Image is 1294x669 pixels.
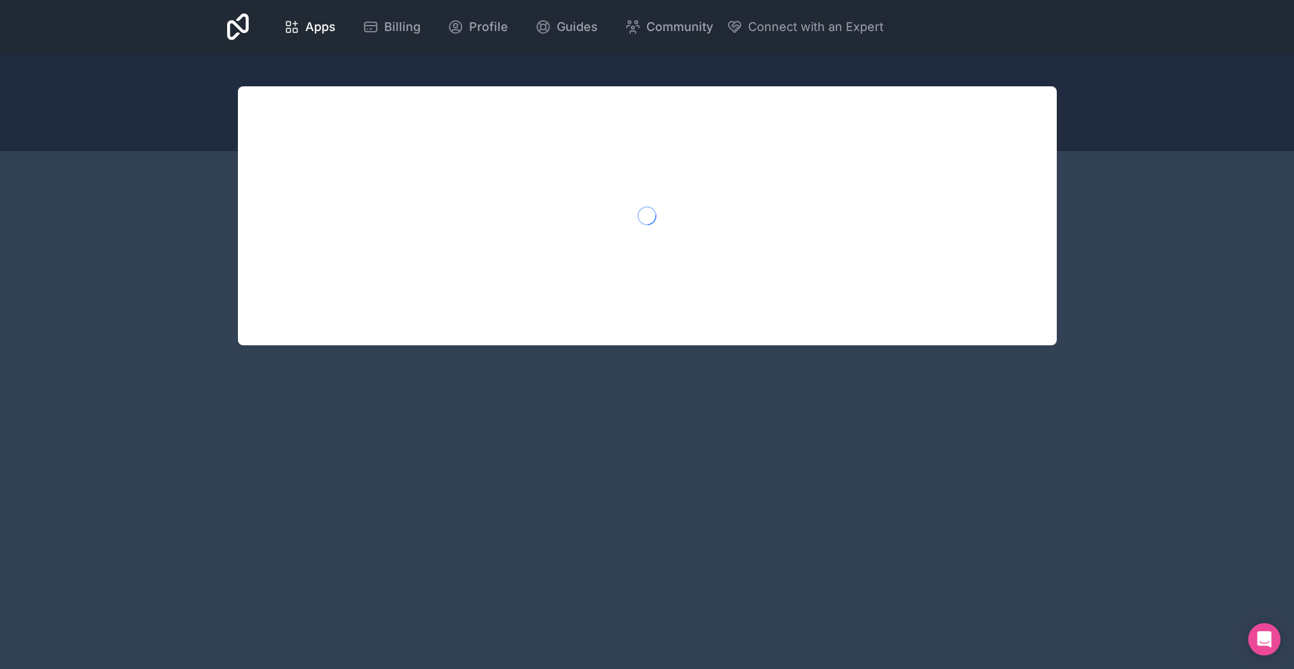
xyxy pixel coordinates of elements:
span: Profile [469,18,508,36]
div: Open Intercom Messenger [1248,623,1281,656]
a: Apps [273,12,346,42]
a: Profile [437,12,519,42]
span: Apps [305,18,336,36]
span: Community [646,18,713,36]
button: Connect with an Expert [727,18,884,36]
span: Connect with an Expert [748,18,884,36]
a: Guides [524,12,609,42]
span: Billing [384,18,421,36]
a: Billing [352,12,431,42]
span: Guides [557,18,598,36]
a: Community [614,12,724,42]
